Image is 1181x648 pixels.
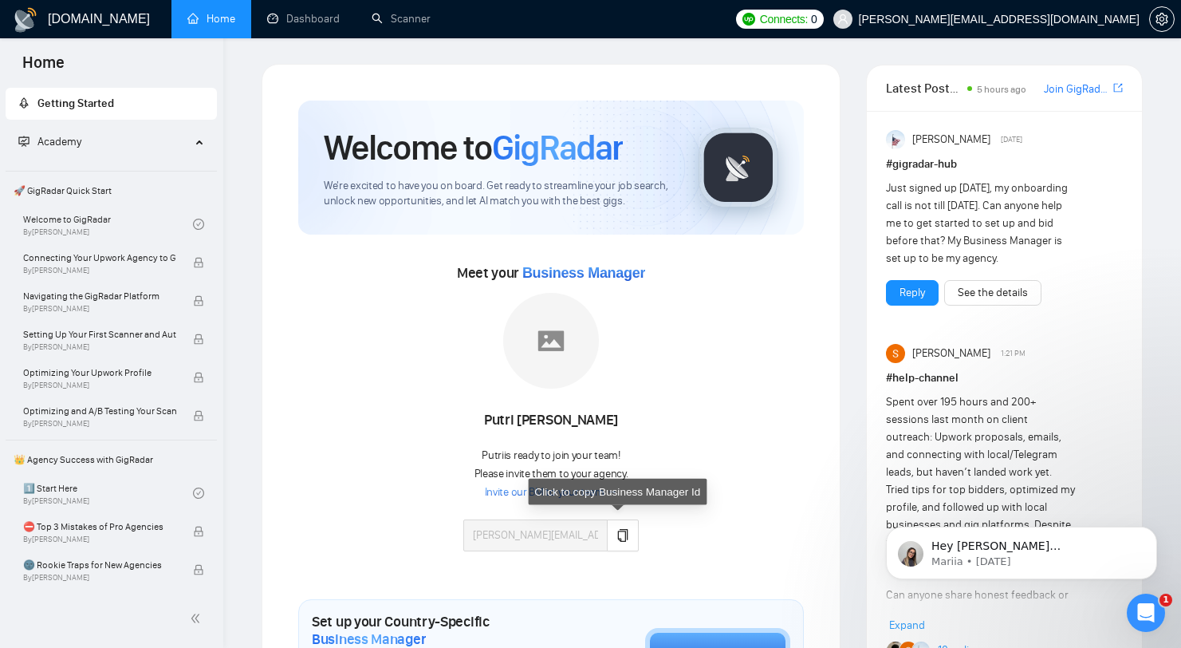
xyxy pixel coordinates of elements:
img: upwork-logo.png [742,13,755,26]
span: By [PERSON_NAME] [23,266,176,275]
span: By [PERSON_NAME] [23,342,176,352]
span: Putri is ready to join your team! [482,448,620,462]
span: Business Manager [312,630,426,648]
span: By [PERSON_NAME] [23,419,176,429]
img: gigradar-logo.png [699,128,778,207]
li: Getting Started [6,88,217,120]
iframe: Intercom notifications message [862,493,1181,605]
span: lock [193,257,204,268]
span: Getting Started [37,97,114,110]
a: See the details [958,284,1028,302]
span: Navigating the GigRadar Platform [23,288,176,304]
button: setting [1149,6,1175,32]
a: Welcome to GigRadarBy[PERSON_NAME] [23,207,193,242]
span: 1 [1159,594,1172,607]
a: dashboardDashboard [267,12,340,26]
span: lock [193,334,204,345]
span: 🚀 GigRadar Quick Start [7,175,215,207]
span: lock [193,295,204,306]
span: Home [10,51,77,85]
span: Please invite them to your agency. [474,467,628,480]
button: copy [607,520,639,551]
span: Latest Posts from the GigRadar Community [886,78,963,98]
a: Reply [900,284,925,302]
span: [PERSON_NAME] [912,131,990,148]
span: [PERSON_NAME] [912,345,990,362]
span: Connects: [760,10,808,28]
div: Putri [PERSON_NAME] [463,407,639,434]
span: export [1113,81,1123,94]
img: placeholder.png [503,293,599,389]
img: logo [13,7,38,33]
button: Reply [886,280,939,306]
img: Sameer Mansuri [886,344,905,363]
div: Just signed up [DATE], my onboarding call is not till [DATE]. Can anyone help me to get started t... [886,180,1076,267]
a: 1️⃣ Start HereBy[PERSON_NAME] [23,476,193,511]
a: Invite our BM to your team → [485,485,618,500]
span: lock [193,526,204,537]
span: GigRadar [492,126,623,169]
a: export [1113,81,1123,96]
span: ⛔ Top 3 Mistakes of Pro Agencies [23,519,176,535]
span: Academy [37,135,81,148]
h1: # help-channel [886,369,1123,387]
span: lock [193,410,204,421]
span: Academy [18,135,81,148]
span: Expand [889,618,925,632]
a: setting [1149,13,1175,26]
h1: # gigradar-hub [886,156,1123,173]
span: We're excited to have you on board. Get ready to streamline your job search, unlock new opportuni... [324,179,673,209]
span: Optimizing Your Upwork Profile [23,365,176,381]
span: user [837,14,848,25]
iframe: Intercom live chat [1127,594,1165,632]
span: By [PERSON_NAME] [23,573,176,583]
span: check-circle [193,219,204,230]
span: Setting Up Your First Scanner and Auto-Bidder [23,326,176,342]
span: By [PERSON_NAME] [23,304,176,314]
h1: Welcome to [324,126,623,169]
button: See the details [944,280,1041,306]
span: 5 hours ago [977,84,1026,95]
span: [DATE] [1001,132,1022,147]
a: Join GigRadar Slack Community [1044,81,1110,98]
a: homeHome [187,12,235,26]
span: copy [616,529,629,542]
span: Connecting Your Upwork Agency to GigRadar [23,250,176,266]
span: check-circle [193,488,204,499]
span: double-left [190,610,206,626]
span: Business Manager [522,265,645,281]
span: 👑 Agency Success with GigRadar [7,444,215,476]
span: setting [1150,13,1174,26]
span: 0 [811,10,817,28]
span: fund-projection-screen [18,136,30,147]
span: rocket [18,97,30,109]
a: searchScanner [372,12,431,26]
span: lock [193,564,204,575]
span: Meet your [457,264,645,282]
img: Anisuzzaman Khan [886,130,905,149]
span: Optimizing and A/B Testing Your Scanner for Better Results [23,403,176,419]
span: By [PERSON_NAME] [23,381,176,390]
span: 1:21 PM [1001,346,1026,361]
span: lock [193,372,204,383]
h1: Set up your Country-Specific [312,613,565,648]
span: By [PERSON_NAME] [23,535,176,544]
span: 🌚 Rookie Traps for New Agencies [23,557,176,573]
